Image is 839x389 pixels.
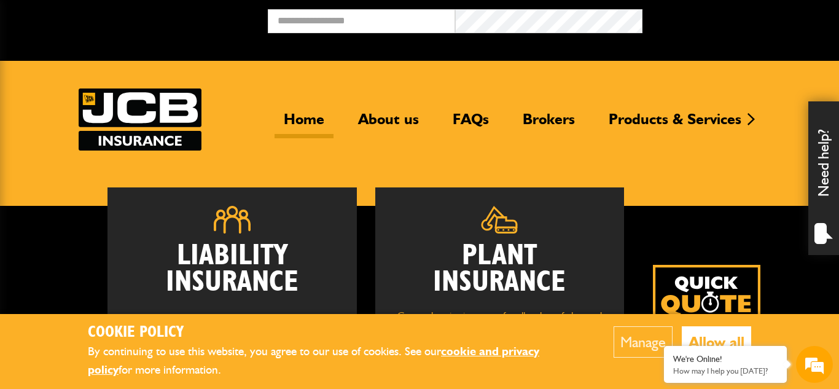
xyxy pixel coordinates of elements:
a: Products & Services [599,110,751,138]
a: Brokers [513,110,584,138]
a: About us [349,110,428,138]
div: We're Online! [673,354,778,364]
h2: Liability Insurance [126,243,338,302]
a: JCB Insurance Services [79,88,201,151]
a: FAQs [443,110,498,138]
img: Quick Quote [653,265,760,372]
div: Need help? [808,101,839,255]
a: Home [275,110,334,138]
h2: Plant Insurance [394,243,606,296]
p: How may I help you today? [673,366,778,375]
a: Get your insurance quote isn just 2-minutes [653,265,760,372]
img: JCB Insurance Services logo [79,88,201,151]
button: Manage [614,326,673,358]
h2: Cookie Policy [88,323,576,342]
p: Comprehensive insurance for all makes of plant and machinery, including owned and hired in equipm... [394,308,606,371]
button: Broker Login [642,9,830,28]
button: Allow all [682,326,751,358]
p: By continuing to use this website, you agree to our use of cookies. See our for more information. [88,342,576,380]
